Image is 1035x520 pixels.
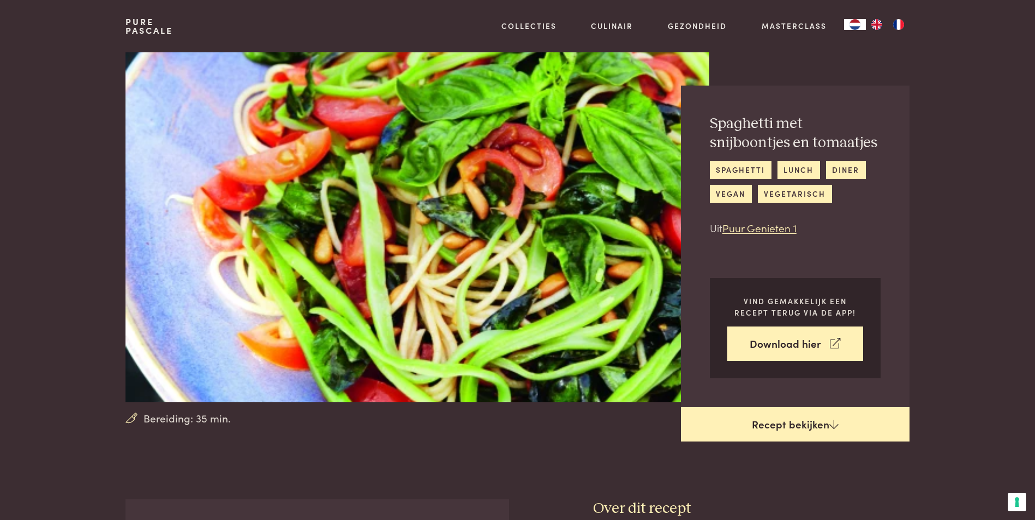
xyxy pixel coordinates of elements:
[844,19,866,30] a: NL
[866,19,888,30] a: EN
[125,52,709,402] img: Spaghetti met snijboontjes en tomaatjes
[826,161,866,179] a: diner
[844,19,910,30] aside: Language selected: Nederlands
[762,20,827,32] a: Masterclass
[727,326,863,361] a: Download hier
[844,19,866,30] div: Language
[758,185,832,203] a: vegetarisch
[710,161,771,179] a: spaghetti
[668,20,727,32] a: Gezondheid
[125,17,173,35] a: PurePascale
[727,295,863,318] p: Vind gemakkelijk een recept terug via de app!
[710,220,881,236] p: Uit
[143,410,231,426] span: Bereiding: 35 min.
[710,114,881,152] h2: Spaghetti met snijboontjes en tomaatjes
[722,220,797,235] a: Puur Genieten 1
[593,499,910,518] h3: Over dit recept
[888,19,910,30] a: FR
[501,20,557,32] a: Collecties
[1008,493,1026,511] button: Uw voorkeuren voor toestemming voor trackingtechnologieën
[681,407,910,442] a: Recept bekijken
[866,19,910,30] ul: Language list
[777,161,820,179] a: lunch
[591,20,633,32] a: Culinair
[710,185,752,203] a: vegan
